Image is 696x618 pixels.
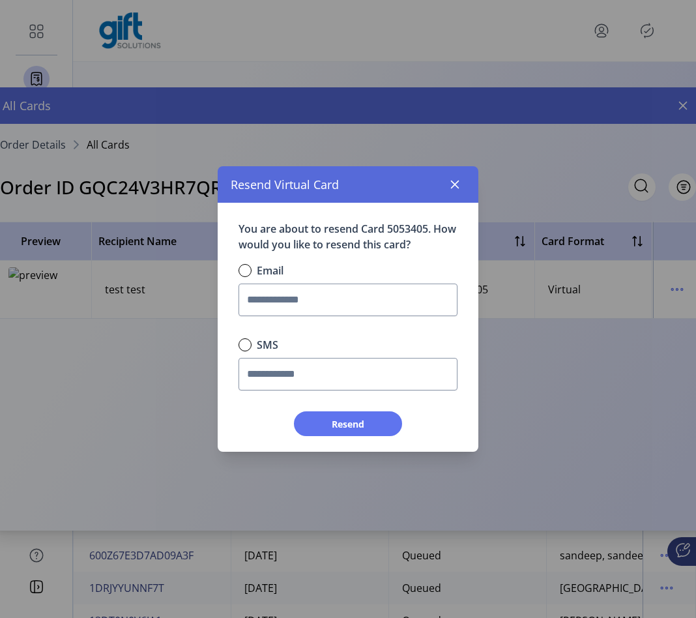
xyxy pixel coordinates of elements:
label: SMS [257,337,278,353]
p: You are about to resend Card 5053405. How would you like to resend this card? [233,221,463,252]
button: Resend [294,411,402,436]
label: Email [257,263,283,278]
span: Resend Virtual Card [231,176,339,194]
span: Resend [311,417,385,431]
